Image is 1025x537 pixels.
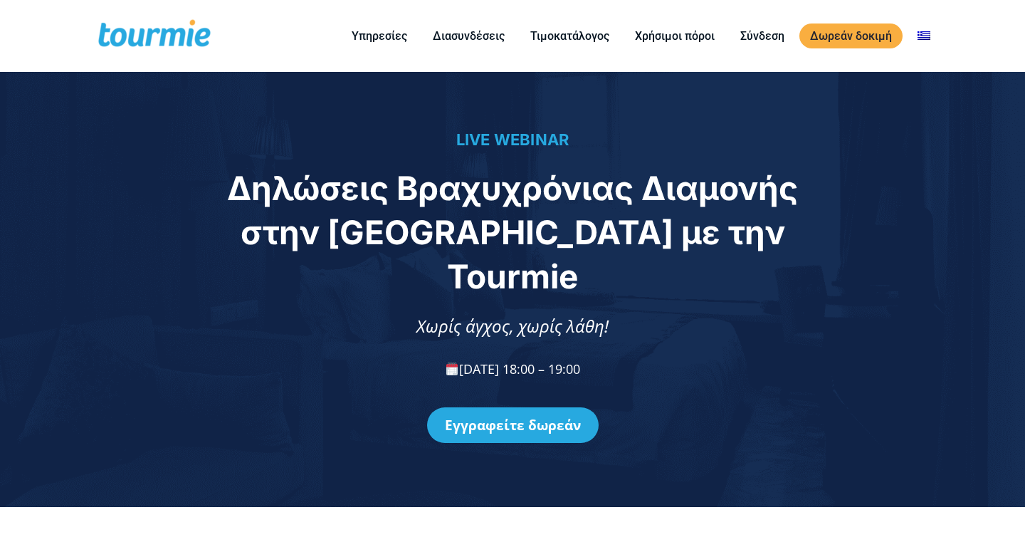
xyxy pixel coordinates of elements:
span: Χωρίς άγχος, χωρίς λάθη! [416,314,609,338]
a: Σύνδεση [730,27,795,45]
a: Εγγραφείτε δωρεάν [427,407,599,443]
a: Υπηρεσίες [341,27,418,45]
a: Διασυνδέσεις [422,27,515,45]
a: Τιμοκατάλογος [520,27,620,45]
a: Δωρεάν δοκιμή [799,24,903,48]
a: Χρήσιμοι πόροι [624,27,725,45]
span: Δηλώσεις Βραχυχρόνιας Διαμονής στην [GEOGRAPHIC_DATA] με την Tourmie [227,168,798,296]
span: LIVE WEBINAR [456,130,569,149]
span: [DATE] 18:00 – 19:00 [445,360,581,377]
